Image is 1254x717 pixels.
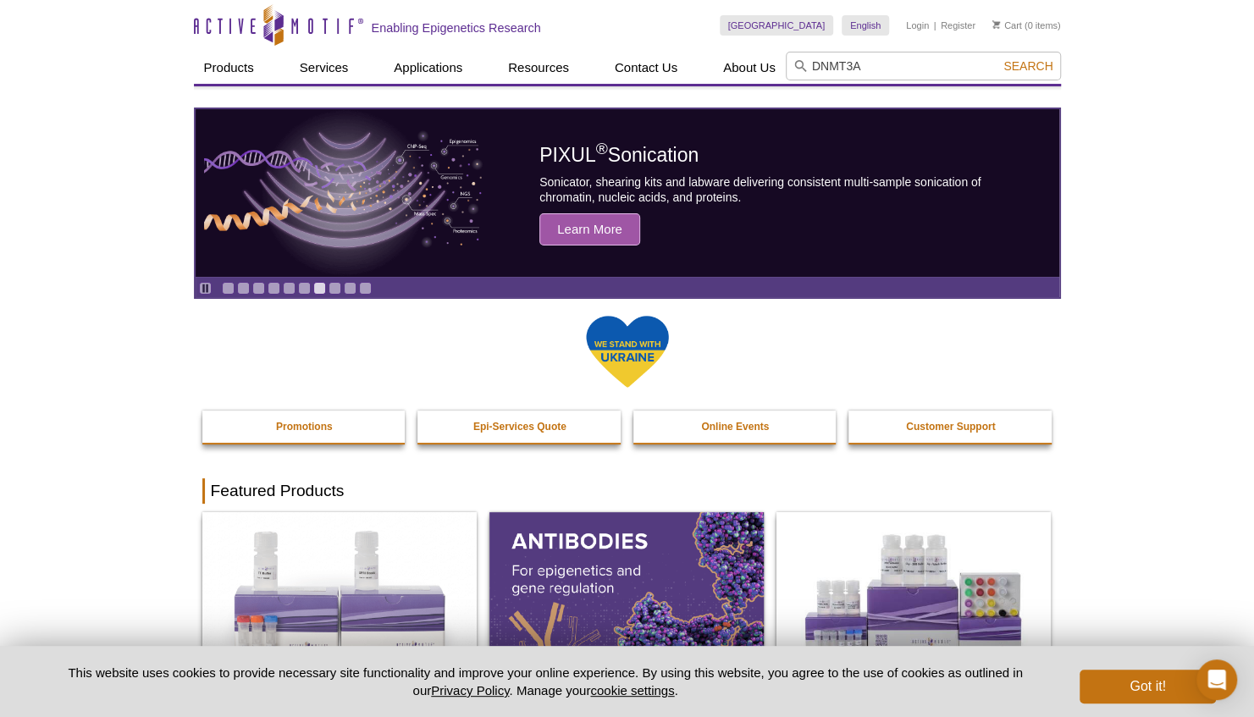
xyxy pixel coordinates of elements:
a: Contact Us [605,52,688,84]
img: We Stand With Ukraine [585,314,670,389]
li: (0 items) [992,15,1061,36]
a: Go to slide 1 [222,282,235,295]
a: Services [290,52,359,84]
img: Your Cart [992,20,1000,29]
span: PIXUL Sonication [539,144,699,166]
button: cookie settings [590,683,674,698]
span: Search [1003,59,1052,73]
input: Keyword, Cat. No. [786,52,1061,80]
a: [GEOGRAPHIC_DATA] [720,15,834,36]
button: Search [998,58,1058,74]
sup: ® [596,141,608,158]
strong: Customer Support [906,421,995,433]
p: This website uses cookies to provide necessary site functionality and improve your online experie... [39,664,1052,699]
h2: Featured Products [202,478,1052,504]
a: Promotions [202,411,407,443]
strong: Epi-Services Quote [473,421,566,433]
a: Login [906,19,929,31]
span: Learn More [539,213,640,245]
article: PIXUL Sonication [196,109,1059,277]
strong: Online Events [701,421,769,433]
a: Go to slide 8 [329,282,341,295]
a: English [842,15,889,36]
h2: Enabling Epigenetics Research [372,20,541,36]
a: Privacy Policy [431,683,509,698]
a: Products [194,52,264,84]
a: Register [941,19,975,31]
a: Go to slide 2 [237,282,250,295]
a: Go to slide 6 [298,282,311,295]
div: Open Intercom Messenger [1196,659,1237,700]
a: Customer Support [848,411,1053,443]
img: DNA Library Prep Kit for Illumina [202,512,477,678]
a: About Us [713,52,786,84]
a: Epi-Services Quote [417,411,622,443]
p: Sonicator, shearing kits and labware delivering consistent multi-sample sonication of chromatin, ... [539,174,1020,205]
a: Go to slide 10 [359,282,372,295]
a: Go to slide 5 [283,282,296,295]
img: All Antibodies [489,512,764,678]
a: Resources [498,52,579,84]
a: PIXUL sonication PIXUL®Sonication Sonicator, shearing kits and labware delivering consistent mult... [196,109,1059,277]
a: Toggle autoplay [199,282,212,295]
img: CUT&Tag-IT® Express Assay Kit [776,512,1051,678]
a: Go to slide 3 [252,282,265,295]
a: Go to slide 9 [344,282,356,295]
a: Go to slide 7 [313,282,326,295]
a: Go to slide 4 [268,282,280,295]
a: Cart [992,19,1022,31]
a: Applications [384,52,472,84]
li: | [934,15,936,36]
button: Got it! [1080,670,1215,703]
strong: Promotions [276,421,333,433]
img: PIXUL sonication [204,108,483,278]
a: Online Events [633,411,838,443]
